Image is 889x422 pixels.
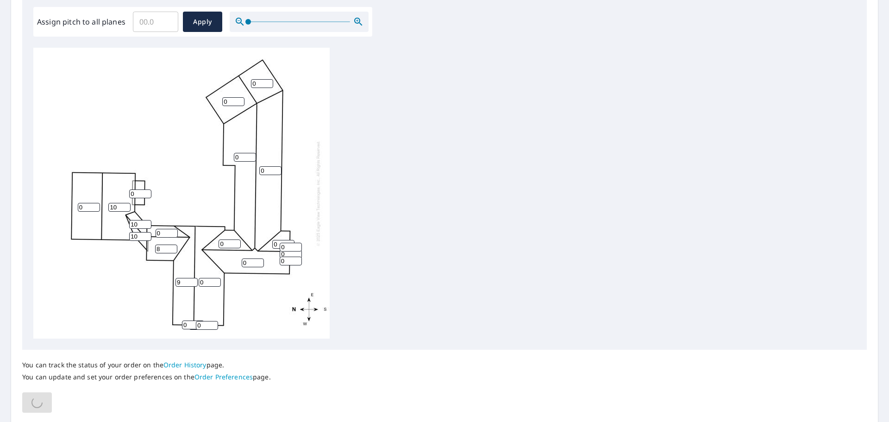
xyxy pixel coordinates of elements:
label: Assign pitch to all planes [37,16,125,27]
p: You can update and set your order preferences on the page. [22,373,271,381]
input: 00.0 [133,9,178,35]
a: Order History [163,360,207,369]
p: You can track the status of your order on the page. [22,361,271,369]
a: Order Preferences [194,372,253,381]
span: Apply [190,16,215,28]
button: Apply [183,12,222,32]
